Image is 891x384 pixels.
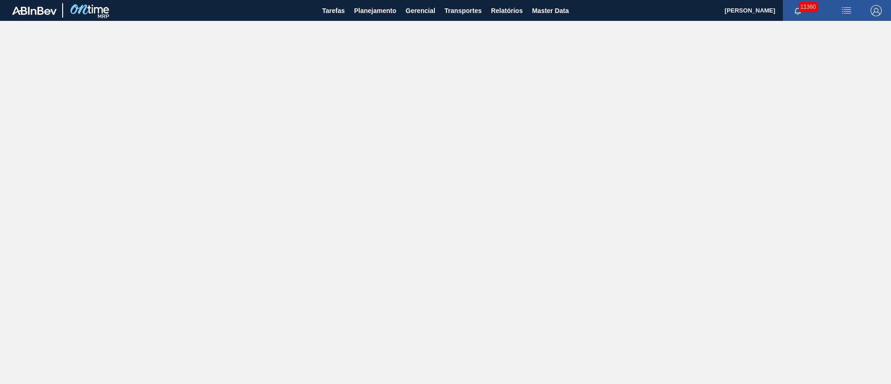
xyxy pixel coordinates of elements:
span: Tarefas [322,5,345,16]
button: Notificações [783,4,813,17]
span: Planejamento [354,5,396,16]
span: Master Data [532,5,568,16]
img: TNhmsLtSVTkK8tSr43FrP2fwEKptu5GPRR3wAAAABJRU5ErkJggg== [12,7,57,15]
span: Relatórios [491,5,523,16]
img: Logout [871,5,882,16]
span: Transportes [445,5,482,16]
span: Gerencial [406,5,435,16]
img: userActions [841,5,852,16]
span: 11360 [799,2,818,12]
